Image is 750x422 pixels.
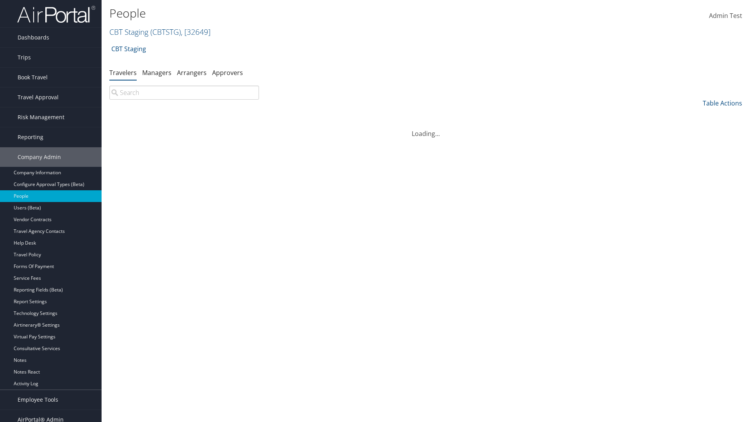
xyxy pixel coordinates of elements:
span: Company Admin [18,147,61,167]
h1: People [109,5,531,21]
a: Table Actions [703,99,742,107]
span: Reporting [18,127,43,147]
a: CBT Staging [109,27,211,37]
span: ( CBTSTG ) [150,27,181,37]
a: Travelers [109,68,137,77]
img: airportal-logo.png [17,5,95,23]
span: , [ 32649 ] [181,27,211,37]
span: Book Travel [18,68,48,87]
a: CBT Staging [111,41,146,57]
span: Risk Management [18,107,64,127]
span: Employee Tools [18,390,58,409]
span: Dashboards [18,28,49,47]
a: Managers [142,68,171,77]
a: Arrangers [177,68,207,77]
a: Approvers [212,68,243,77]
input: Search [109,86,259,100]
span: Admin Test [709,11,742,20]
a: Admin Test [709,4,742,28]
span: Trips [18,48,31,67]
div: Loading... [109,120,742,138]
span: Travel Approval [18,88,59,107]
